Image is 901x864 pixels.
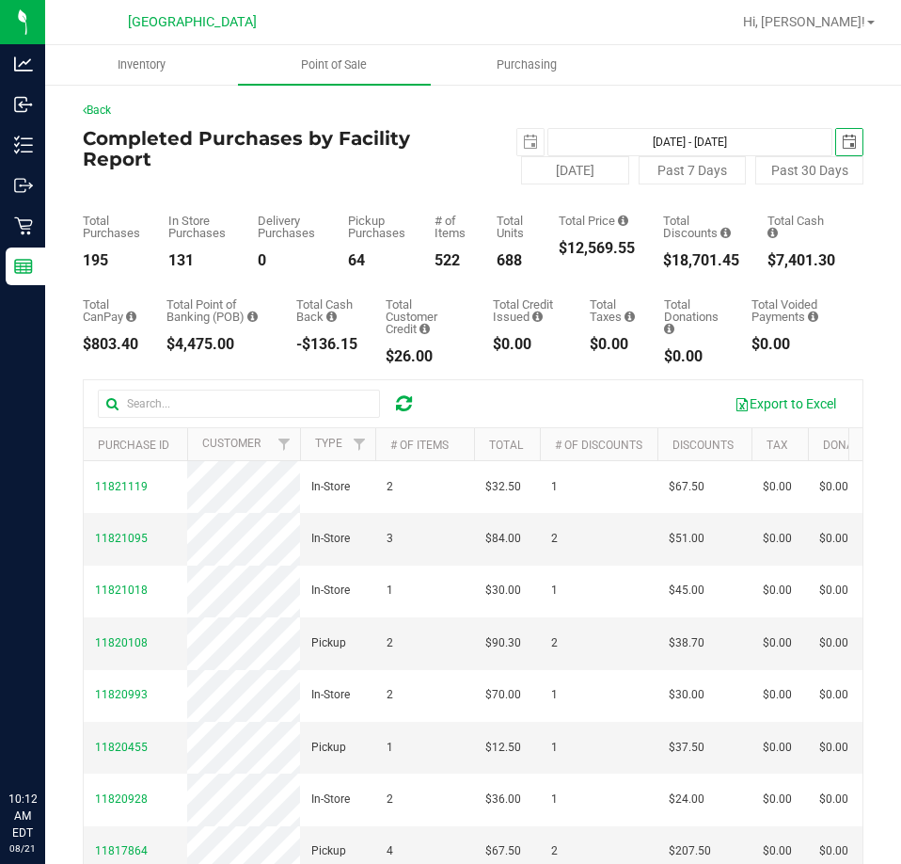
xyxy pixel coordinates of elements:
[669,686,704,704] span: $30.00
[767,253,835,268] div: $7,401.30
[624,311,635,323] i: Sum of the total taxes for all purchases in the date range.
[551,478,558,496] span: 1
[669,791,704,808] span: $24.00
[485,686,521,704] span: $70.00
[763,739,792,757] span: $0.00
[126,311,136,323] i: Sum of the successful, non-voided CanPay payment transactions for all purchases in the date range.
[763,478,792,496] span: $0.00
[14,176,33,195] inline-svg: Outbound
[485,582,521,600] span: $30.00
[720,227,731,239] i: Sum of the discount values applied to the all purchases in the date range.
[517,129,544,155] span: select
[669,739,704,757] span: $37.50
[559,215,635,227] div: Total Price
[83,337,138,352] div: $803.40
[808,311,818,323] i: Sum of all voided payment transaction amounts, excluding tips and transaction fees, for all purch...
[590,298,636,323] div: Total Taxes
[767,439,788,452] a: Tax
[95,532,148,545] span: 11821095
[551,791,558,808] span: 1
[387,739,393,757] span: 1
[763,842,792,860] span: $0.00
[419,323,430,335] i: Sum of the successful, non-voided payments using account credit for all purchases in the date range.
[311,634,346,652] span: Pickup
[755,156,863,184] button: Past 30 Days
[14,257,33,276] inline-svg: Reports
[819,530,848,548] span: $0.00
[551,634,558,652] span: 2
[722,388,848,420] button: Export to Excel
[348,215,406,239] div: Pickup Purchases
[247,311,258,323] i: Sum of the successful, non-voided point-of-banking payment transactions, both via payment termina...
[166,298,268,323] div: Total Point of Banking (POB)
[532,311,543,323] i: Sum of all account credit issued for all refunds from returned purchases in the date range.
[485,791,521,808] span: $36.00
[669,582,704,600] span: $45.00
[95,636,148,649] span: 11820108
[14,55,33,73] inline-svg: Analytics
[238,45,431,85] a: Point of Sale
[431,45,624,85] a: Purchasing
[819,842,848,860] span: $0.00
[344,428,375,460] a: Filter
[311,530,350,548] span: In-Store
[315,437,342,450] a: Type
[83,215,140,239] div: Total Purchases
[819,634,848,652] span: $0.00
[269,428,300,460] a: Filter
[618,215,628,227] i: Sum of the total prices of all purchases in the date range.
[98,439,169,452] a: Purchase ID
[551,530,558,548] span: 2
[471,56,582,73] span: Purchasing
[819,791,848,808] span: $0.00
[83,253,140,268] div: 195
[669,478,704,496] span: $67.50
[92,56,191,73] span: Inventory
[823,439,878,452] a: Donation
[751,337,835,352] div: $0.00
[551,842,558,860] span: 2
[551,582,558,600] span: 1
[296,337,357,352] div: -$136.15
[551,739,558,757] span: 1
[663,253,739,268] div: $18,701.45
[311,842,346,860] span: Pickup
[45,45,238,85] a: Inventory
[664,323,674,335] i: Sum of all round-up-to-next-dollar total price adjustments for all purchases in the date range.
[258,215,320,239] div: Delivery Purchases
[95,792,148,806] span: 11820928
[664,349,723,364] div: $0.00
[485,739,521,757] span: $12.50
[555,439,642,452] a: # of Discounts
[95,480,148,493] span: 11821119
[55,711,78,733] iframe: Resource center unread badge
[387,686,393,704] span: 2
[348,253,406,268] div: 64
[435,215,468,239] div: # of Items
[493,298,562,323] div: Total Credit Issued
[819,582,848,600] span: $0.00
[276,56,392,73] span: Point of Sale
[767,215,835,239] div: Total Cash
[14,216,33,235] inline-svg: Retail
[590,337,636,352] div: $0.00
[521,156,629,184] button: [DATE]
[767,227,778,239] i: Sum of the successful, non-voided cash payment transactions for all purchases in the date range. ...
[763,530,792,548] span: $0.00
[386,298,465,335] div: Total Customer Credit
[387,791,393,808] span: 2
[485,530,521,548] span: $84.00
[743,14,865,29] span: Hi, [PERSON_NAME]!
[95,844,148,857] span: 11817864
[489,439,523,452] a: Total
[836,129,862,155] span: select
[166,337,268,352] div: $4,475.00
[326,311,337,323] i: Sum of the cash-back amounts from rounded-up electronic payments for all purchases in the date ra...
[669,842,711,860] span: $207.50
[387,530,393,548] span: 3
[639,156,747,184] button: Past 7 Days
[435,253,468,268] div: 522
[311,686,350,704] span: In-Store
[19,713,75,770] iframe: Resource center
[202,437,261,450] a: Customer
